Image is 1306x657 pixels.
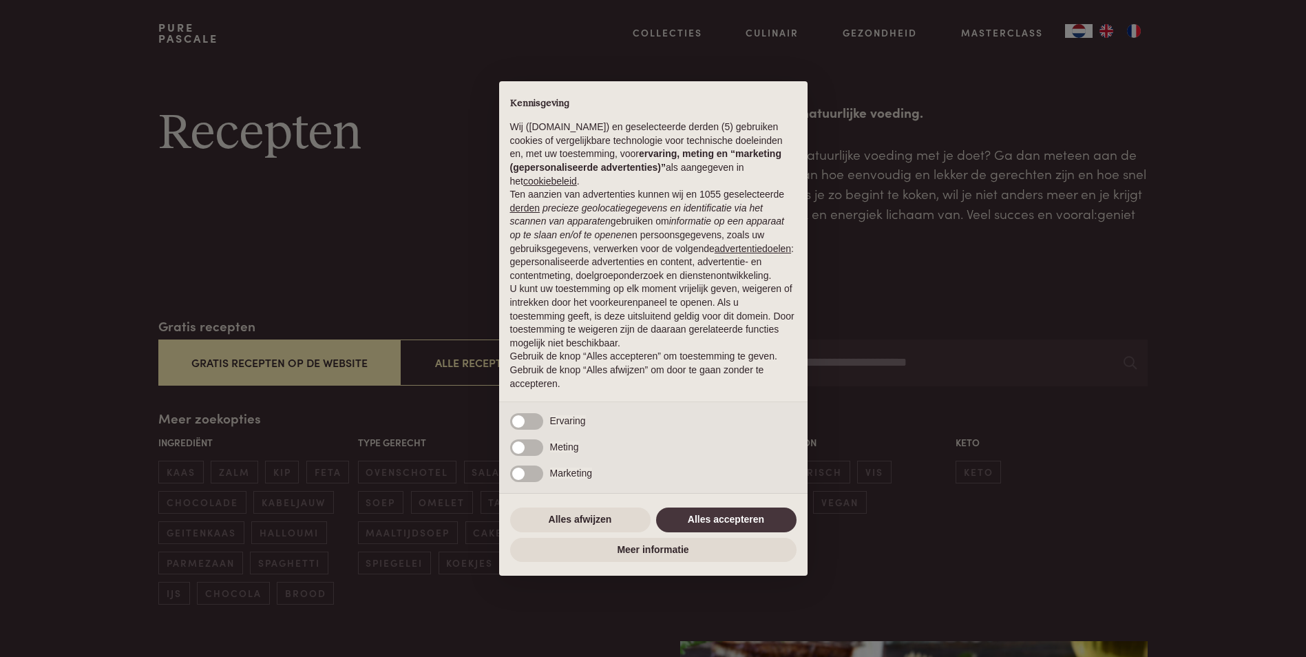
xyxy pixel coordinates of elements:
button: advertentiedoelen [715,242,791,256]
span: Meting [550,441,579,452]
p: U kunt uw toestemming op elk moment vrijelijk geven, weigeren of intrekken door het voorkeurenpan... [510,282,797,350]
strong: ervaring, meting en “marketing (gepersonaliseerde advertenties)” [510,148,781,173]
button: Alles accepteren [656,508,797,532]
a: cookiebeleid [523,176,577,187]
button: Meer informatie [510,538,797,563]
em: informatie op een apparaat op te slaan en/of te openen [510,216,785,240]
span: Ervaring [550,415,586,426]
button: Alles afwijzen [510,508,651,532]
p: Ten aanzien van advertenties kunnen wij en 1055 geselecteerde gebruiken om en persoonsgegevens, z... [510,188,797,282]
span: Marketing [550,468,592,479]
h2: Kennisgeving [510,98,797,110]
p: Gebruik de knop “Alles accepteren” om toestemming te geven. Gebruik de knop “Alles afwijzen” om d... [510,350,797,390]
p: Wij ([DOMAIN_NAME]) en geselecteerde derden (5) gebruiken cookies of vergelijkbare technologie vo... [510,121,797,188]
button: derden [510,202,540,216]
em: precieze geolocatiegegevens en identificatie via het scannen van apparaten [510,202,763,227]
